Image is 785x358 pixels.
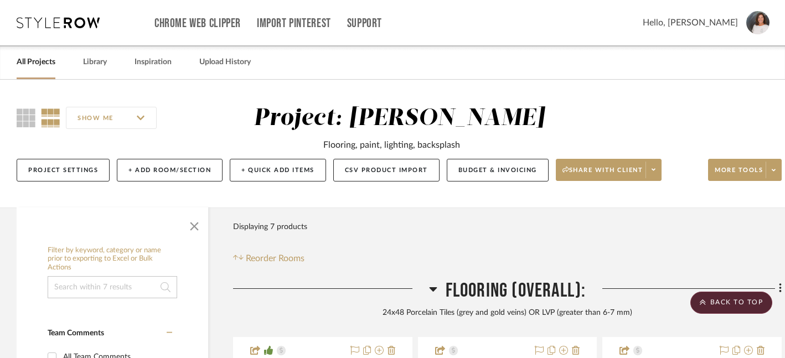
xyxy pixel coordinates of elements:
[233,307,782,319] div: 24x48 Porcelain Tiles (grey and gold veins) OR LVP (greater than 6-7 mm)
[83,55,107,70] a: Library
[48,276,177,298] input: Search within 7 results
[446,279,586,303] span: Flooring (overall):
[48,246,177,272] h6: Filter by keyword, category or name prior to exporting to Excel or Bulk Actions
[246,252,304,265] span: Reorder Rooms
[199,55,251,70] a: Upload History
[233,216,307,238] div: Displaying 7 products
[323,138,460,152] div: Flooring, paint, lighting, backsplash
[746,11,769,34] img: avatar
[715,166,763,183] span: More tools
[690,292,772,314] scroll-to-top-button: BACK TO TOP
[347,19,382,28] a: Support
[17,159,110,181] button: Project Settings
[17,55,55,70] a: All Projects
[333,159,440,181] button: CSV Product Import
[643,16,738,29] span: Hello, [PERSON_NAME]
[556,159,662,181] button: Share with client
[48,329,104,337] span: Team Comments
[183,213,205,235] button: Close
[230,159,326,181] button: + Quick Add Items
[254,107,545,130] div: Project: [PERSON_NAME]
[562,166,643,183] span: Share with client
[708,159,782,181] button: More tools
[447,159,549,181] button: Budget & Invoicing
[233,252,304,265] button: Reorder Rooms
[117,159,223,181] button: + Add Room/Section
[135,55,172,70] a: Inspiration
[154,19,241,28] a: Chrome Web Clipper
[257,19,331,28] a: Import Pinterest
